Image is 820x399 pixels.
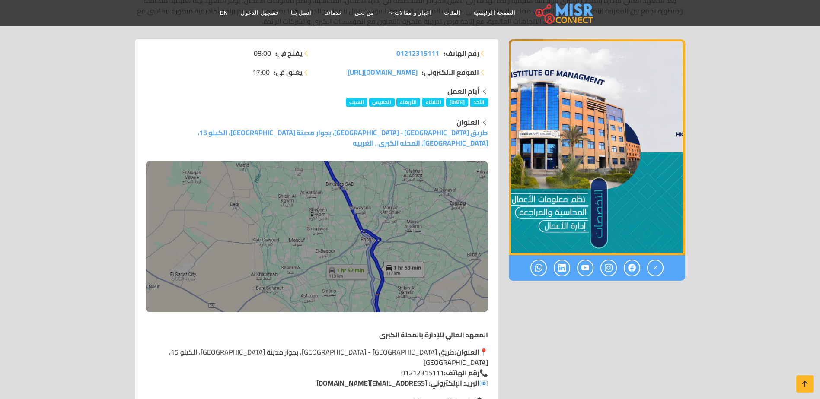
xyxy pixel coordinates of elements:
[429,377,479,389] strong: البريد الإلكتروني:
[348,67,418,77] a: [DOMAIN_NAME][URL]
[447,85,479,98] strong: أيام العمل
[254,48,271,58] span: 08:00
[446,98,468,107] span: [DATE]
[396,48,439,58] a: 01212315111
[252,67,270,77] span: 17:00
[214,5,235,21] a: EN
[467,5,522,21] a: الصفحة الرئيسية
[379,328,488,341] strong: المعهد العالي للإدارة بالمحلة الكبرى
[275,48,303,58] strong: يفتح في:
[234,5,284,21] a: تسجيل الدخول
[346,98,367,107] span: السبت
[422,98,445,107] span: الثلاثاء
[509,39,685,255] img: المعهد العالي للإدارة بالمحلة الكبرى
[444,48,479,58] strong: رقم الهاتف:
[274,67,303,77] strong: يغلق في:
[422,67,479,77] strong: الموقع الالكتروني:
[348,66,418,79] span: [DOMAIN_NAME][URL]
[509,39,685,255] div: 1 / 1
[316,377,427,389] a: [EMAIL_ADDRESS][DOMAIN_NAME]
[369,98,395,107] span: الخميس
[146,347,488,388] p: 📍 طريق [GEOGRAPHIC_DATA] - [GEOGRAPHIC_DATA]، بجوار مدينة [GEOGRAPHIC_DATA]، الكيلو 15، [GEOGRAPH...
[535,2,593,24] img: main.misr_connect
[455,345,479,358] strong: العنوان:
[348,5,380,21] a: من نحن
[380,5,437,21] a: اخبار و مقالات
[318,5,348,21] a: خدماتنا
[395,9,431,17] span: اخبار و مقالات
[470,98,488,107] span: الأحد
[396,98,420,107] span: الأربعاء
[456,116,479,129] strong: العنوان
[444,366,479,379] strong: رقم الهاتف:
[146,161,488,312] img: المعهد العالي للإدارة بالمحلة الكبرى
[146,126,488,312] a: طريق [GEOGRAPHIC_DATA] - [GEOGRAPHIC_DATA]، بجوار مدينة [GEOGRAPHIC_DATA]، الكيلو 15، [GEOGRAPHIC...
[396,47,439,60] span: 01212315111
[437,5,467,21] a: الفئات
[284,5,318,21] a: اتصل بنا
